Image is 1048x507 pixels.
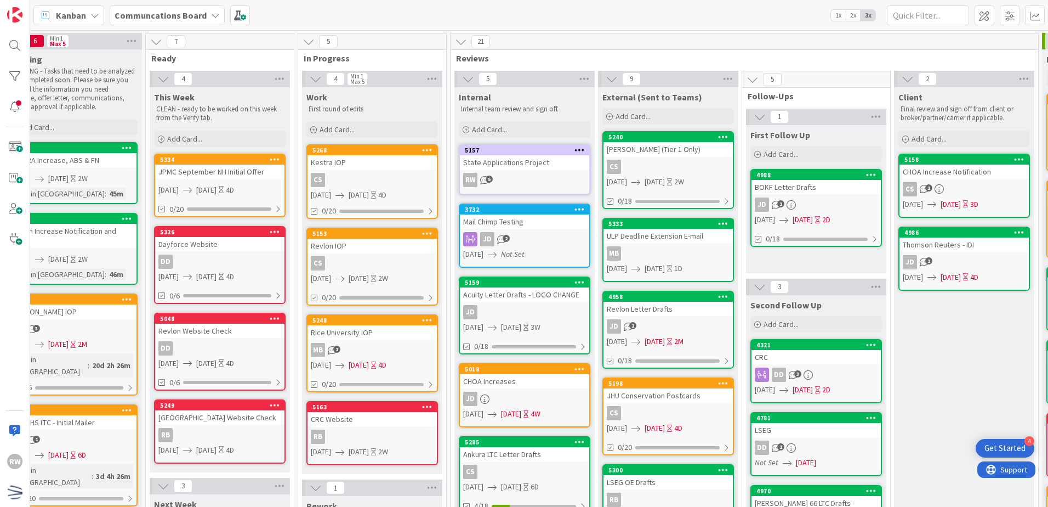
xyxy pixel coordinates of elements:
span: Add Card... [167,134,202,144]
span: Reviews [456,53,1024,64]
div: 5159 [460,278,589,288]
div: CHOA Increase Notification [899,165,1029,179]
img: avatar [7,485,22,500]
div: [PERSON_NAME] IOP [7,305,136,319]
span: Ready [151,53,280,64]
div: 4988 [751,170,881,180]
span: 4 [326,72,345,86]
div: 5326Dayforce Website [155,227,284,251]
div: JD [460,305,589,319]
div: 5158 [904,156,1029,164]
div: 3732Mail Chimp Testing [460,205,589,229]
div: 4D [226,184,234,196]
div: 5163CRC Website [307,402,437,426]
div: CS [603,160,733,174]
span: [DATE] [796,457,816,469]
div: Revlon IOP [307,239,437,253]
div: 5157 [460,145,589,155]
span: Internal [459,92,491,103]
div: 5157 [465,147,589,154]
div: 5159 [465,279,589,286]
div: 5334JPMC September NH Initial Offer [155,155,284,179]
div: CHOA Increases [460,374,589,388]
div: Revlon Letter Drafts [603,302,733,316]
span: Add Card... [472,125,507,134]
div: 5143HSA/AHS LTC - Initial Mailer [7,405,136,430]
div: 5018 [465,365,589,373]
p: First round of edits [309,105,436,114]
div: RW [460,173,589,187]
div: RB [307,430,437,444]
div: 5326 [155,227,284,237]
div: 5048Revlon Website Check [155,314,284,338]
span: [DATE] [349,189,369,201]
span: Client [898,92,922,103]
span: [DATE] [645,422,665,434]
span: [DATE] [311,446,331,458]
div: 4D [378,359,386,371]
div: 4D [970,272,978,283]
span: : [88,359,89,371]
span: First Follow Up [750,129,810,140]
div: 5198 [608,380,733,387]
span: Work [306,92,327,103]
div: 5333 [603,219,733,229]
div: 1D [674,263,682,274]
div: DD [755,441,769,455]
div: Kestra IOP [307,155,437,170]
span: [DATE] [607,176,627,188]
div: CS [903,182,917,196]
span: In Progress [304,53,432,64]
img: Visit kanbanzone.com [7,7,22,22]
div: 4781 [751,413,881,423]
div: State Applications Project [460,155,589,170]
span: 9 [622,72,641,86]
div: 5333 [608,220,733,228]
div: 5249 [160,402,284,409]
span: 2 [503,235,510,242]
div: CRC Website [307,412,437,426]
div: 5285Ankura LTC Letter Drafts [460,437,589,461]
div: Revlon Increase Notification and Offer [7,224,136,248]
span: [DATE] [48,173,69,184]
div: CRC [751,350,881,364]
div: 5248 [307,316,437,325]
div: 4958 [608,293,733,301]
div: Rice University IOP [307,325,437,340]
div: DD [158,255,173,269]
div: JD [751,198,881,212]
span: : [105,268,106,280]
div: Min 1 [350,74,363,79]
div: 5300LSEG OE Drafts [603,465,733,489]
div: 2D [822,384,830,396]
span: 3 [770,280,789,294]
div: DD [155,341,284,356]
p: Final review and sign off from client or broker/partner/carrier if applicable. [901,105,1028,123]
div: JD [463,392,477,406]
div: 6D [78,449,86,461]
div: DD [772,368,786,382]
div: 4D [226,271,234,283]
div: 2W [78,253,88,265]
div: Get Started [984,443,1026,454]
div: 5248Rice University IOP [307,316,437,340]
div: ULP Deadline Extension E-mail [603,229,733,243]
div: 5334 [155,155,284,165]
span: 6 [26,35,44,48]
span: Add Card... [912,134,947,144]
div: DD [751,441,881,455]
span: [DATE] [48,253,69,265]
div: RB [311,430,325,444]
div: Thomson Reuters - IDI [899,238,1029,252]
div: JD [603,319,733,334]
div: 4781 [756,414,881,422]
div: 5249 [155,401,284,410]
div: 4879[PERSON_NAME] IOP [7,295,136,319]
div: 5018CHOA Increases [460,364,589,388]
div: 5163 [307,402,437,412]
div: JHU Conservation Postcards [603,388,733,403]
div: JD [607,319,621,334]
span: [DATE] [196,444,217,456]
span: 1 [33,436,40,443]
span: 2 [777,443,784,450]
